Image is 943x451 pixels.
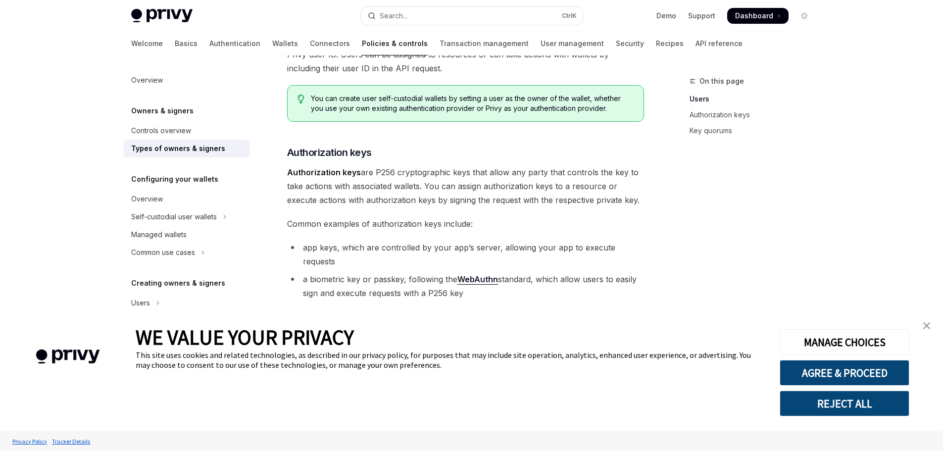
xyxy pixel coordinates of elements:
span: Dashboard [735,11,773,21]
a: API reference [695,32,743,55]
h5: Owners & signers [131,105,194,117]
li: app keys, which are controlled by your app’s server, allowing your app to execute requests [287,241,644,268]
a: Overview [123,190,250,208]
button: Toggle dark mode [796,8,812,24]
a: Users [690,91,820,107]
a: Security [616,32,644,55]
button: Toggle Users section [123,294,250,312]
a: Overview [123,71,250,89]
span: You can create user self-custodial wallets by setting a user as the owner of the wallet, whether ... [311,94,633,113]
a: Authentication [209,32,260,55]
a: Recipes [656,32,684,55]
svg: Tip [298,95,304,103]
div: This site uses cookies and related technologies, as described in our privacy policy, for purposes... [136,350,765,370]
a: WebAuthn [457,274,498,285]
span: On this page [699,75,744,87]
div: Users [131,297,150,309]
img: light logo [131,9,193,23]
a: Wallets [272,32,298,55]
span: Common examples of authorization keys include: [287,217,644,231]
a: Connectors [310,32,350,55]
button: AGREE & PROCEED [780,360,909,386]
a: Support [688,11,715,21]
a: Demo [656,11,676,21]
div: Managed wallets [131,229,187,241]
h5: Configuring your wallets [131,173,218,185]
div: Common use cases [131,247,195,258]
span: WE VALUE YOUR PRIVACY [136,324,354,350]
span: Ctrl K [562,12,577,20]
a: Welcome [131,32,163,55]
a: Key quorums [690,123,820,139]
a: Transaction management [440,32,529,55]
a: close banner [917,316,937,336]
button: MANAGE CHOICES [780,329,909,355]
button: Toggle Self-custodial user wallets section [123,208,250,226]
a: Tracker Details [50,433,93,450]
a: Policies & controls [362,32,428,55]
button: Open search [361,7,583,25]
span: Authorization keys [287,146,372,159]
a: Basics [175,32,198,55]
a: Authorization keys [690,107,820,123]
a: Dashboard [727,8,789,24]
strong: Authorization keys [287,167,361,177]
a: Privacy Policy [10,433,50,450]
div: Overview [131,193,163,205]
span: are P256 cryptographic keys that allow any party that controls the key to take actions with assoc... [287,165,644,207]
img: close banner [923,322,930,329]
div: Self-custodial user wallets [131,211,217,223]
button: Toggle Common use cases section [123,244,250,261]
button: REJECT ALL [780,391,909,416]
div: Types of owners & signers [131,143,225,154]
a: Controls overview [123,122,250,140]
div: Overview [131,74,163,86]
img: company logo [15,335,121,378]
a: Types of owners & signers [123,140,250,157]
div: Controls overview [131,125,191,137]
div: Search... [380,10,407,22]
a: Managed wallets [123,226,250,244]
a: User management [541,32,604,55]
h5: Creating owners & signers [131,277,225,289]
li: a biometric key or passkey, following the standard, which allow users to easily sign and execute ... [287,272,644,300]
